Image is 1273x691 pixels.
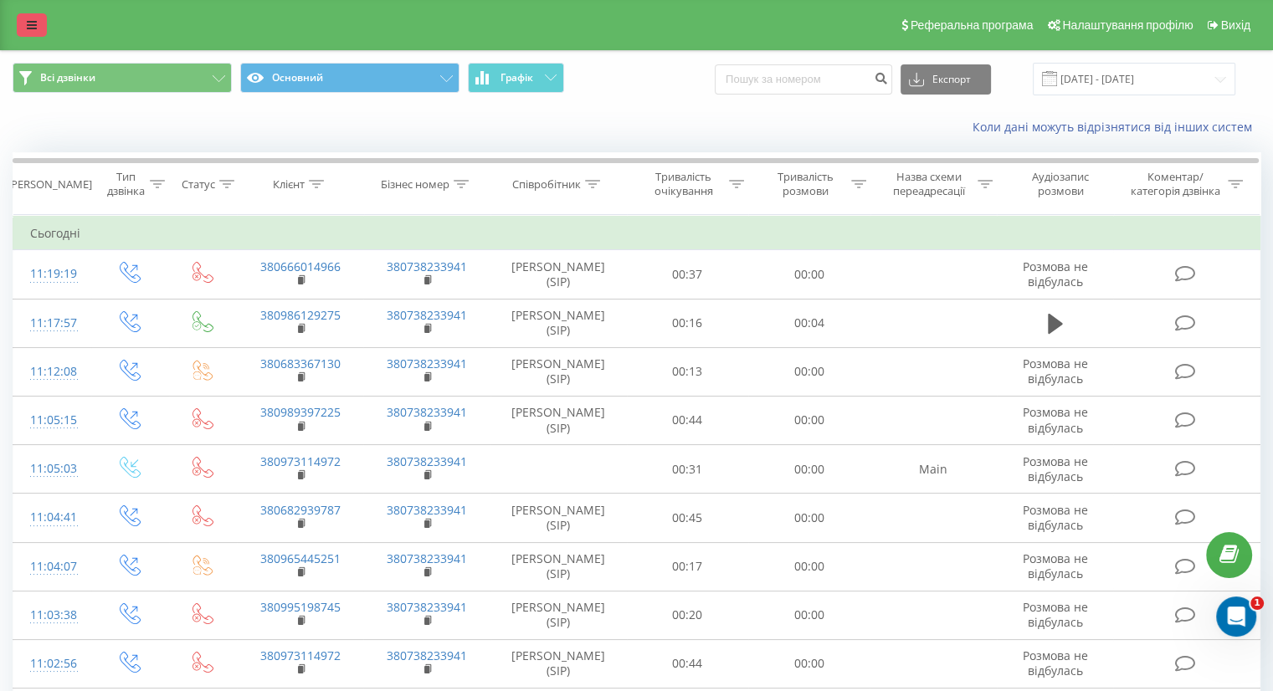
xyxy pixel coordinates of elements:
[105,170,145,198] div: Тип дзвінка
[387,258,467,274] a: 380738233941
[1023,453,1088,484] span: Розмова не відбулась
[748,396,870,444] td: 00:00
[748,639,870,688] td: 00:00
[1023,356,1088,386] span: Розмова не відбулась
[13,217,1260,250] td: Сьогодні
[490,591,627,639] td: [PERSON_NAME] (SIP)
[1023,550,1088,581] span: Розмова не відбулась
[627,494,748,542] td: 00:45
[260,453,341,469] a: 380973114972
[260,307,341,323] a: 380986129275
[642,170,726,198] div: Тривалість очікування
[1023,502,1088,533] span: Розмова не відбулась
[627,347,748,396] td: 00:13
[512,177,581,192] div: Співробітник
[30,356,74,388] div: 11:12:08
[627,299,748,347] td: 00:16
[715,64,892,95] input: Пошук за номером
[30,453,74,485] div: 11:05:03
[627,445,748,494] td: 00:31
[490,299,627,347] td: [PERSON_NAME] (SIP)
[260,502,341,518] a: 380682939787
[490,639,627,688] td: [PERSON_NAME] (SIP)
[870,445,996,494] td: Main
[240,63,459,93] button: Основний
[260,550,341,566] a: 380965445251
[273,177,305,192] div: Клієнт
[182,177,215,192] div: Статус
[387,647,467,663] a: 380738233941
[387,502,467,518] a: 380738233941
[1216,596,1256,637] iframe: Intercom live chat
[260,599,341,615] a: 380995198745
[13,63,232,93] button: Всі дзвінки
[1023,404,1088,435] span: Розмова не відбулась
[627,639,748,688] td: 00:44
[30,647,74,680] div: 11:02:56
[1221,18,1250,32] span: Вихід
[381,177,449,192] div: Бізнес номер
[500,72,533,84] span: Графік
[490,494,627,542] td: [PERSON_NAME] (SIP)
[885,170,973,198] div: Назва схеми переадресації
[490,250,627,299] td: [PERSON_NAME] (SIP)
[748,250,870,299] td: 00:00
[627,591,748,639] td: 00:20
[468,63,564,93] button: Графік
[1023,647,1088,678] span: Розмова не відбулась
[387,550,467,566] a: 380738233941
[748,445,870,494] td: 00:00
[627,396,748,444] td: 00:44
[1012,170,1110,198] div: Аудіозапис розмови
[1023,258,1088,289] span: Розмова не відбулась
[901,64,991,95] button: Експорт
[1126,170,1224,198] div: Коментар/категорія дзвінка
[627,542,748,591] td: 00:17
[490,347,627,396] td: [PERSON_NAME] (SIP)
[387,356,467,371] a: 380738233941
[260,356,341,371] a: 380683367130
[911,18,1034,32] span: Реферальна програма
[1250,596,1264,610] span: 1
[748,299,870,347] td: 00:04
[30,550,74,583] div: 11:04:07
[260,647,341,663] a: 380973114972
[8,177,92,192] div: [PERSON_NAME]
[973,119,1260,135] a: Коли дані можуть відрізнятися вiд інших систем
[387,453,467,469] a: 380738233941
[1062,18,1193,32] span: Налаштування профілю
[748,591,870,639] td: 00:00
[30,404,74,437] div: 11:05:15
[30,501,74,534] div: 11:04:41
[260,258,341,274] a: 380666014966
[763,170,847,198] div: Тривалість розмови
[30,258,74,290] div: 11:19:19
[490,542,627,591] td: [PERSON_NAME] (SIP)
[260,404,341,420] a: 380989397225
[627,250,748,299] td: 00:37
[30,307,74,340] div: 11:17:57
[490,396,627,444] td: [PERSON_NAME] (SIP)
[387,599,467,615] a: 380738233941
[30,599,74,632] div: 11:03:38
[387,307,467,323] a: 380738233941
[748,347,870,396] td: 00:00
[748,494,870,542] td: 00:00
[1023,599,1088,630] span: Розмова не відбулась
[40,71,95,84] span: Всі дзвінки
[387,404,467,420] a: 380738233941
[748,542,870,591] td: 00:00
